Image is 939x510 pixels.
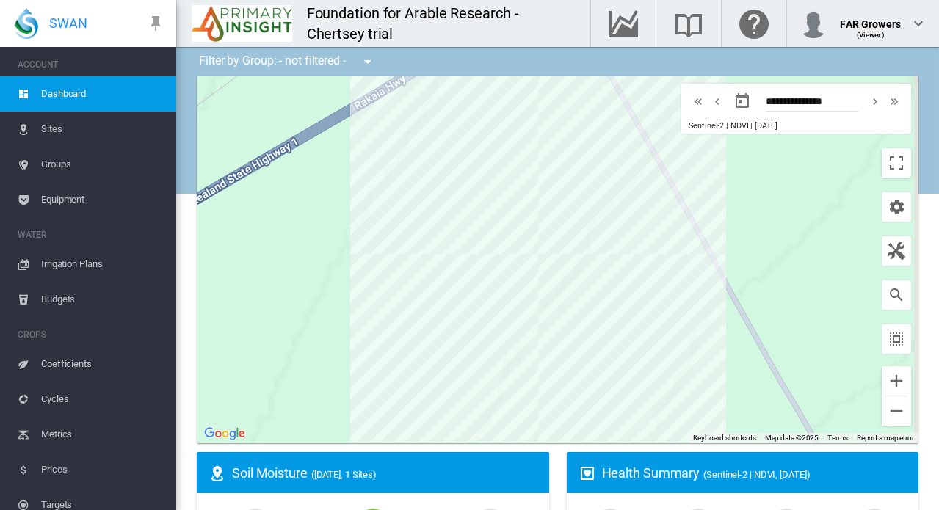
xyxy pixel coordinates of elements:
[41,382,164,417] span: Cycles
[18,223,164,247] span: WATER
[200,424,249,443] img: Google
[41,76,164,112] span: Dashboard
[857,434,914,442] a: Report a map error
[15,8,38,39] img: SWAN-Landscape-Logo-Colour-drop.png
[857,31,885,39] span: (Viewer)
[882,148,911,178] button: Toggle fullscreen view
[359,53,377,70] md-icon: icon-menu-down
[602,464,907,482] div: Health Summary
[192,5,292,42] img: 9k=
[840,11,901,26] div: FAR Growers
[709,92,725,110] md-icon: icon-chevron-left
[671,15,706,32] md-icon: Search the knowledge base
[867,92,883,110] md-icon: icon-chevron-right
[307,3,568,44] div: Foundation for Arable Research - Chertsey trial
[41,417,164,452] span: Metrics
[41,282,164,317] span: Budgets
[888,330,905,348] md-icon: icon-select-all
[49,14,87,32] span: SWAN
[750,121,777,131] span: | [DATE]
[866,92,885,110] button: icon-chevron-right
[885,92,904,110] button: icon-chevron-double-right
[209,465,226,482] md-icon: icon-map-marker-radius
[888,198,905,216] md-icon: icon-cog
[353,47,383,76] button: icon-menu-down
[18,53,164,76] span: ACCOUNT
[736,15,772,32] md-icon: Click here for help
[886,92,902,110] md-icon: icon-chevron-double-right
[311,469,377,480] span: ([DATE], 1 Sites)
[882,366,911,396] button: Zoom in
[606,15,641,32] md-icon: Go to the Data Hub
[689,92,708,110] button: icon-chevron-double-left
[888,286,905,304] md-icon: icon-magnify
[693,433,756,443] button: Keyboard shortcuts
[708,92,727,110] button: icon-chevron-left
[882,280,911,310] button: icon-magnify
[882,396,911,426] button: Zoom out
[41,182,164,217] span: Equipment
[689,121,748,131] span: Sentinel-2 | NDVI
[147,15,164,32] md-icon: icon-pin
[200,424,249,443] a: Open this area in Google Maps (opens a new window)
[910,15,927,32] md-icon: icon-chevron-down
[703,469,810,480] span: (Sentinel-2 | NDVI, [DATE])
[41,112,164,147] span: Sites
[728,87,757,116] button: md-calendar
[579,465,596,482] md-icon: icon-heart-box-outline
[18,323,164,346] span: CROPS
[41,452,164,487] span: Prices
[690,92,706,110] md-icon: icon-chevron-double-left
[232,464,537,482] div: Soil Moisture
[41,247,164,282] span: Irrigation Plans
[827,434,848,442] a: Terms
[799,9,828,38] img: profile.jpg
[41,346,164,382] span: Coefficients
[41,147,164,182] span: Groups
[882,192,911,222] button: icon-cog
[188,47,387,76] div: Filter by Group: - not filtered -
[882,324,911,354] button: icon-select-all
[765,434,819,442] span: Map data ©2025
